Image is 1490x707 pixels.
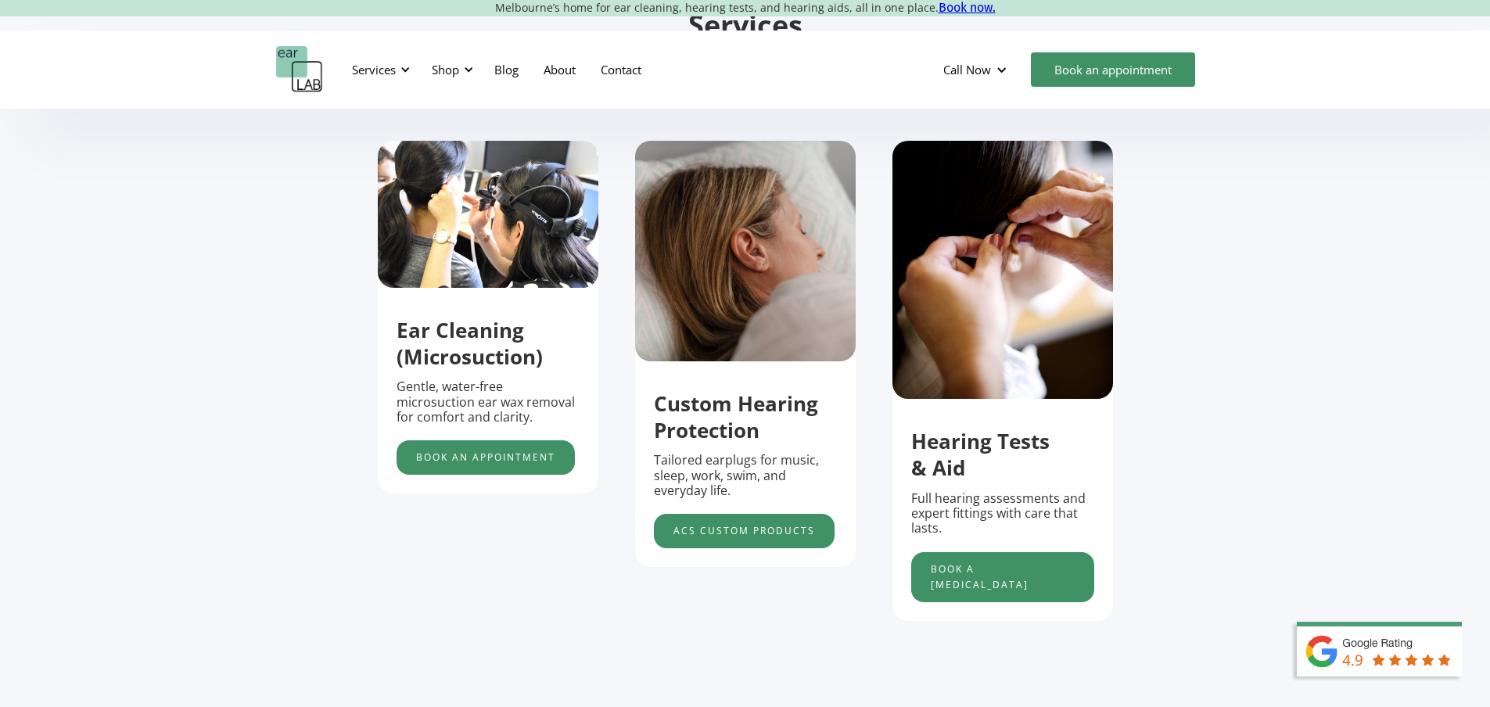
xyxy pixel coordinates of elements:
div: Shop [422,46,478,93]
a: Contact [588,47,654,92]
div: 3 of 5 [892,141,1113,621]
div: 1 of 5 [378,141,598,493]
a: About [531,47,588,92]
div: 2 of 5 [635,141,856,567]
p: Tailored earplugs for music, sleep, work, swim, and everyday life. [654,453,837,498]
a: acs custom products [654,514,835,548]
div: Services [352,62,396,77]
strong: Hearing Tests & Aid [911,427,1050,482]
p: Full hearing assessments and expert fittings with care that lasts. [911,491,1094,537]
h2: Services [378,7,1113,44]
strong: Ear Cleaning (Microsuction) [397,316,543,371]
img: putting hearing protection in [892,141,1113,400]
a: Book a [MEDICAL_DATA] [911,552,1094,602]
div: Call Now [931,46,1023,93]
div: Services [343,46,415,93]
div: Call Now [943,62,991,77]
p: Gentle, water-free microsuction ear wax removal for comfort and clarity. [397,379,580,425]
a: Book an appointment [397,440,575,475]
a: home [276,46,323,93]
div: Shop [432,62,459,77]
strong: Custom Hearing Protection [654,389,818,444]
a: Book an appointment [1031,52,1195,87]
a: Blog [482,47,531,92]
